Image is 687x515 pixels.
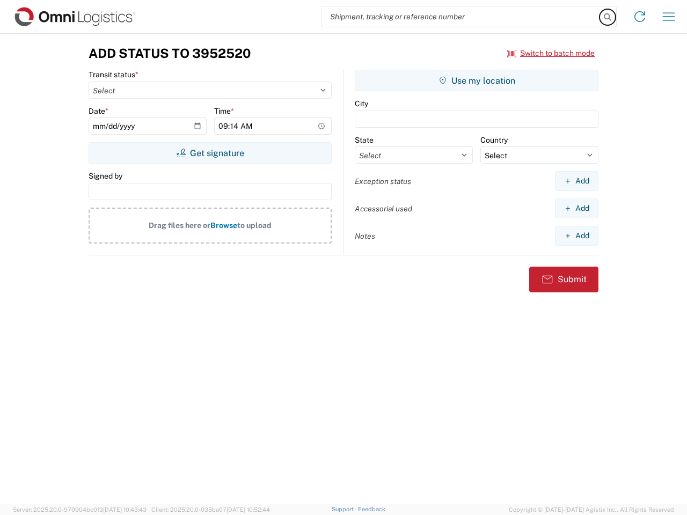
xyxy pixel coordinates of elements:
[237,221,272,230] span: to upload
[555,226,598,246] button: Add
[332,506,359,512] a: Support
[226,506,270,513] span: [DATE] 10:52:44
[358,506,385,512] a: Feedback
[89,106,108,116] label: Date
[507,45,595,62] button: Switch to batch mode
[355,231,375,241] label: Notes
[149,221,210,230] span: Drag files here or
[89,142,332,164] button: Get signature
[214,106,234,116] label: Time
[555,198,598,218] button: Add
[89,171,122,181] label: Signed by
[355,204,412,214] label: Accessorial used
[151,506,270,513] span: Client: 2025.20.0-035ba07
[555,171,598,191] button: Add
[480,135,508,145] label: Country
[103,506,147,513] span: [DATE] 10:43:43
[355,99,368,108] label: City
[529,267,598,292] button: Submit
[210,221,237,230] span: Browse
[355,135,374,145] label: State
[355,70,598,91] button: Use my location
[509,505,674,514] span: Copyright © [DATE]-[DATE] Agistix Inc., All Rights Reserved
[13,506,147,513] span: Server: 2025.20.0-970904bc0f3
[89,70,138,79] label: Transit status
[322,6,600,27] input: Shipment, tracking or reference number
[89,46,251,61] h3: Add Status to 3952520
[355,176,411,186] label: Exception status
